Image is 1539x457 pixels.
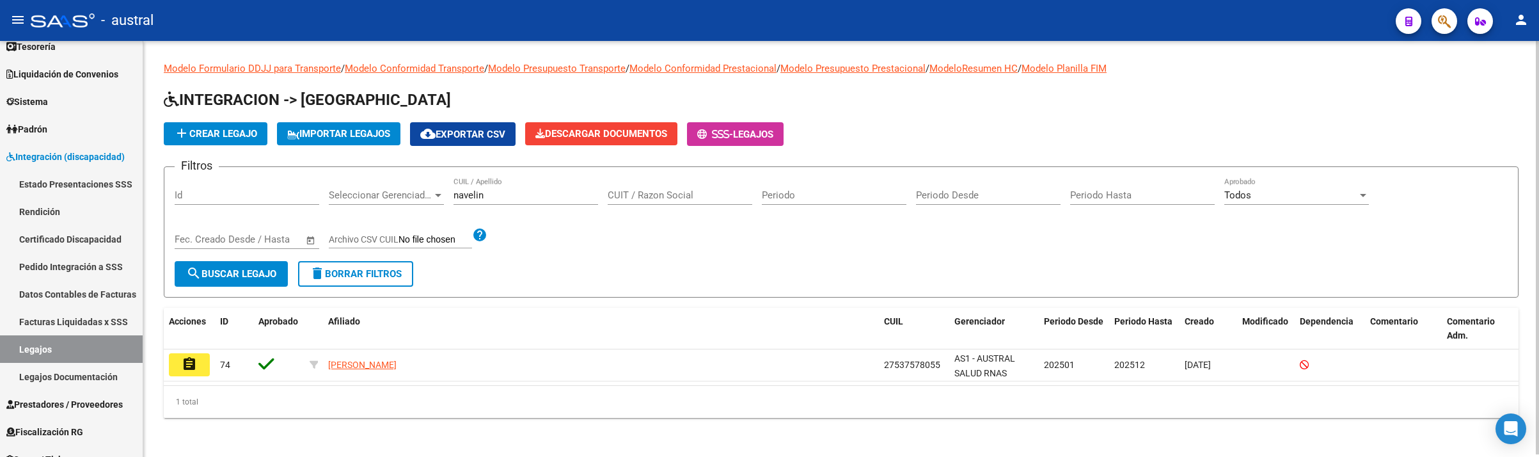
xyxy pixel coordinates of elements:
[1185,316,1214,326] span: Creado
[253,308,304,350] datatable-header-cell: Aprobado
[884,316,903,326] span: CUIL
[220,360,230,370] span: 74
[164,386,1519,418] div: 1 total
[1242,316,1288,326] span: Modificado
[1496,413,1526,444] div: Open Intercom Messenger
[1513,12,1529,28] mat-icon: person
[929,63,1018,74] a: ModeloResumen HC
[1295,308,1365,350] datatable-header-cell: Dependencia
[175,261,288,287] button: Buscar Legajo
[304,233,319,248] button: Open calendar
[1022,63,1107,74] a: Modelo Planilla FIM
[164,308,215,350] datatable-header-cell: Acciones
[1185,360,1211,370] span: [DATE]
[697,129,733,140] span: -
[258,316,298,326] span: Aprobado
[164,61,1519,418] div: / / / / / /
[186,268,276,280] span: Buscar Legajo
[182,357,197,372] mat-icon: assignment
[169,316,206,326] span: Acciones
[328,316,360,326] span: Afiliado
[535,128,667,140] span: Descargar Documentos
[1370,316,1418,326] span: Comentario
[954,353,1015,378] span: AS1 - AUSTRAL SALUD RNAS
[329,234,399,245] span: Archivo CSV CUIL
[629,63,777,74] a: Modelo Conformidad Prestacional
[298,261,413,287] button: Borrar Filtros
[954,316,1005,326] span: Gerenciador
[6,397,123,412] span: Prestadores / Proveedores
[164,91,451,109] span: INTEGRACION -> [GEOGRAPHIC_DATA]
[1237,308,1295,350] datatable-header-cell: Modificado
[6,425,83,439] span: Fiscalización RG
[1114,316,1172,326] span: Periodo Hasta
[345,63,484,74] a: Modelo Conformidad Transporte
[399,234,472,246] input: Archivo CSV CUIL
[238,234,300,245] input: Fecha fin
[220,316,228,326] span: ID
[175,157,219,175] h3: Filtros
[328,360,397,370] span: [PERSON_NAME]
[879,308,949,350] datatable-header-cell: CUIL
[420,126,436,141] mat-icon: cloud_download
[215,308,253,350] datatable-header-cell: ID
[525,122,677,145] button: Descargar Documentos
[1109,308,1180,350] datatable-header-cell: Periodo Hasta
[1447,316,1495,341] span: Comentario Adm.
[287,128,390,140] span: IMPORTAR LEGAJOS
[1039,308,1109,350] datatable-header-cell: Periodo Desde
[6,95,48,109] span: Sistema
[780,63,926,74] a: Modelo Presupuesto Prestacional
[687,122,784,146] button: -Legajos
[101,6,154,35] span: - austral
[310,268,402,280] span: Borrar Filtros
[6,122,47,136] span: Padrón
[323,308,879,350] datatable-header-cell: Afiliado
[277,122,400,145] button: IMPORTAR LEGAJOS
[733,129,773,140] span: Legajos
[6,67,118,81] span: Liquidación de Convenios
[175,234,226,245] input: Fecha inicio
[1224,189,1251,201] span: Todos
[6,150,125,164] span: Integración (discapacidad)
[949,308,1039,350] datatable-header-cell: Gerenciador
[174,125,189,141] mat-icon: add
[1044,360,1075,370] span: 202501
[472,227,487,243] mat-icon: help
[1114,360,1145,370] span: 202512
[1180,308,1237,350] datatable-header-cell: Creado
[310,266,325,281] mat-icon: delete
[174,128,257,140] span: Crear Legajo
[1365,308,1442,350] datatable-header-cell: Comentario
[1044,316,1103,326] span: Periodo Desde
[488,63,626,74] a: Modelo Presupuesto Transporte
[10,12,26,28] mat-icon: menu
[420,129,505,140] span: Exportar CSV
[329,189,432,201] span: Seleccionar Gerenciador
[6,40,56,54] span: Tesorería
[164,122,267,145] button: Crear Legajo
[410,122,516,146] button: Exportar CSV
[1442,308,1519,350] datatable-header-cell: Comentario Adm.
[1300,316,1354,326] span: Dependencia
[186,266,201,281] mat-icon: search
[884,360,940,370] span: 27537578055
[164,63,341,74] a: Modelo Formulario DDJJ para Transporte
